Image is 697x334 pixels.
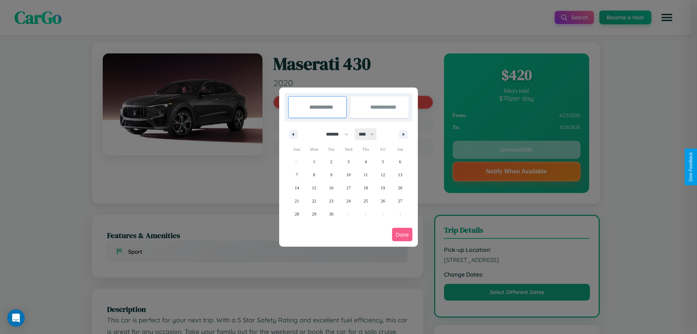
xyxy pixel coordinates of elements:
button: 29 [305,208,322,221]
button: 12 [374,168,391,181]
span: 16 [329,181,334,194]
button: 8 [305,168,322,181]
span: 28 [295,208,299,221]
span: 17 [346,181,351,194]
span: 11 [364,168,368,181]
div: Give Feedback [688,152,693,182]
button: Done [392,228,412,241]
button: 10 [340,168,357,181]
span: 29 [312,208,316,221]
button: 11 [357,168,374,181]
span: Sat [392,144,409,155]
span: 23 [329,194,334,208]
span: 1 [313,155,315,168]
button: 7 [288,168,305,181]
button: 22 [305,194,322,208]
button: 3 [340,155,357,168]
span: 24 [346,194,351,208]
span: Tue [323,144,340,155]
span: 3 [347,155,350,168]
span: 19 [381,181,385,194]
span: 26 [381,194,385,208]
button: 30 [323,208,340,221]
button: 26 [374,194,391,208]
span: 18 [363,181,368,194]
span: 22 [312,194,316,208]
span: 20 [398,181,402,194]
span: 6 [399,155,401,168]
span: 9 [330,168,333,181]
span: 8 [313,168,315,181]
span: Sun [288,144,305,155]
button: 4 [357,155,374,168]
button: 15 [305,181,322,194]
button: 24 [340,194,357,208]
button: 25 [357,194,374,208]
button: 2 [323,155,340,168]
button: 20 [392,181,409,194]
span: 27 [398,194,402,208]
button: 21 [288,194,305,208]
button: 23 [323,194,340,208]
button: 5 [374,155,391,168]
button: 28 [288,208,305,221]
span: 21 [295,194,299,208]
button: 16 [323,181,340,194]
span: Fri [374,144,391,155]
span: 12 [381,168,385,181]
span: 30 [329,208,334,221]
span: 25 [363,194,368,208]
button: 13 [392,168,409,181]
button: 14 [288,181,305,194]
button: 9 [323,168,340,181]
span: 5 [382,155,384,168]
span: 14 [295,181,299,194]
span: Thu [357,144,374,155]
span: Mon [305,144,322,155]
button: 19 [374,181,391,194]
span: 10 [346,168,351,181]
button: 27 [392,194,409,208]
span: 13 [398,168,402,181]
button: 17 [340,181,357,194]
span: Wed [340,144,357,155]
button: 6 [392,155,409,168]
span: 7 [296,168,298,181]
span: 2 [330,155,333,168]
button: 18 [357,181,374,194]
button: 1 [305,155,322,168]
span: 4 [364,155,367,168]
div: Open Intercom Messenger [7,309,25,327]
span: 15 [312,181,316,194]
